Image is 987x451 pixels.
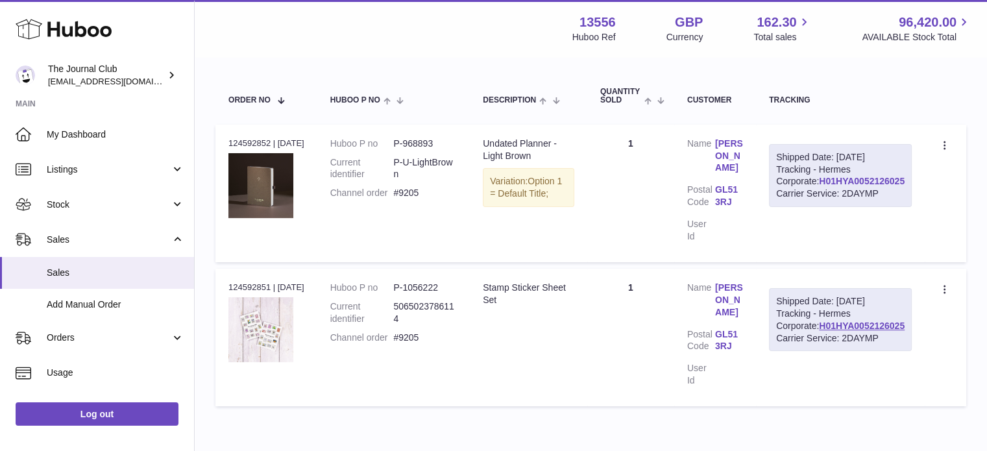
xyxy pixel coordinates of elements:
[572,31,616,43] div: Huboo Ref
[862,14,971,43] a: 96,420.00 AVAILABLE Stock Total
[483,138,574,162] div: Undated Planner - Light Brown
[776,151,905,164] div: Shipped Date: [DATE]
[47,332,171,344] span: Orders
[687,138,715,178] dt: Name
[757,14,796,31] span: 162.30
[587,269,674,406] td: 1
[687,362,715,387] dt: User Id
[862,31,971,43] span: AVAILABLE Stock Total
[393,332,457,344] dd: #9205
[715,184,743,208] a: GL51 3RJ
[228,297,293,362] img: 1756387325.jpeg
[330,96,380,104] span: Huboo P no
[393,138,457,150] dd: P-968893
[600,88,641,104] span: Quantity Sold
[47,164,171,176] span: Listings
[47,267,184,279] span: Sales
[899,14,957,31] span: 96,420.00
[393,300,457,325] dd: 5065023786114
[769,96,912,104] div: Tracking
[776,332,905,345] div: Carrier Service: 2DAYMP
[330,156,394,181] dt: Current identifier
[228,96,271,104] span: Order No
[47,234,171,246] span: Sales
[48,63,165,88] div: The Journal Club
[715,282,743,319] a: [PERSON_NAME]
[47,199,171,211] span: Stock
[228,282,304,293] div: 124592851 | [DATE]
[330,187,394,199] dt: Channel order
[587,125,674,262] td: 1
[228,153,293,218] img: o37.jpg
[330,138,394,150] dt: Huboo P no
[330,332,394,344] dt: Channel order
[483,168,574,207] div: Variation:
[48,76,191,86] span: [EMAIL_ADDRESS][DOMAIN_NAME]
[228,138,304,149] div: 124592852 | [DATE]
[687,328,715,356] dt: Postal Code
[687,184,715,212] dt: Postal Code
[776,188,905,200] div: Carrier Service: 2DAYMP
[16,66,35,85] img: hello@thejournalclub.co.uk
[687,218,715,243] dt: User Id
[393,282,457,294] dd: P-1056222
[675,14,703,31] strong: GBP
[753,31,811,43] span: Total sales
[330,282,394,294] dt: Huboo P no
[483,96,536,104] span: Description
[769,288,912,352] div: Tracking - Hermes Corporate:
[393,187,457,199] dd: #9205
[47,299,184,311] span: Add Manual Order
[483,282,574,306] div: Stamp Sticker Sheet Set
[16,402,178,426] a: Log out
[715,138,743,175] a: [PERSON_NAME]
[579,14,616,31] strong: 13556
[753,14,811,43] a: 162.30 Total sales
[819,176,905,186] a: H01HYA0052126025
[819,321,905,331] a: H01HYA0052126025
[393,156,457,181] dd: P-U-LightBrown
[687,282,715,322] dt: Name
[666,31,703,43] div: Currency
[330,300,394,325] dt: Current identifier
[47,128,184,141] span: My Dashboard
[769,144,912,208] div: Tracking - Hermes Corporate:
[776,295,905,308] div: Shipped Date: [DATE]
[715,328,743,353] a: GL51 3RJ
[687,96,743,104] div: Customer
[47,367,184,379] span: Usage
